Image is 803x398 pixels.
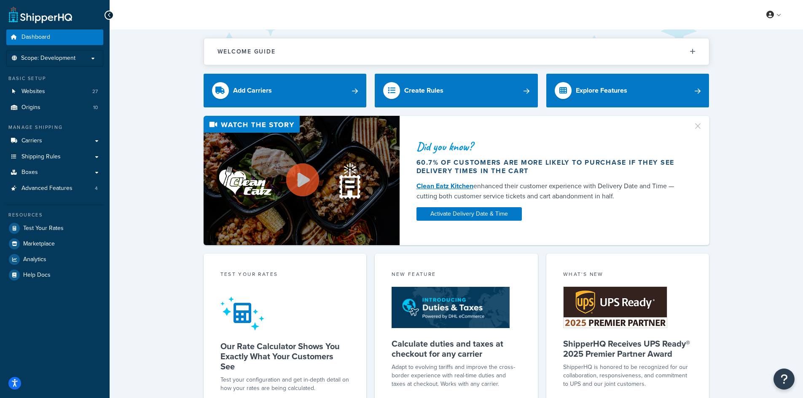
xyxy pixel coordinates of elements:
a: Dashboard [6,29,103,45]
div: Test your rates [220,270,350,280]
span: Analytics [23,256,46,263]
span: Origins [21,104,40,111]
span: Dashboard [21,34,50,41]
span: Carriers [21,137,42,144]
button: Open Resource Center [773,369,795,390]
a: Test Your Rates [6,221,103,236]
div: Resources [6,211,103,219]
span: Websites [21,88,45,95]
span: Marketplace [23,240,55,248]
li: Advanced Features [6,181,103,196]
a: Activate Delivery Date & Time [416,207,522,221]
a: Create Rules [375,74,538,107]
a: Marketplace [6,236,103,251]
span: 27 [92,88,98,95]
div: Explore Features [576,85,627,96]
div: Add Carriers [233,85,272,96]
span: Advanced Features [21,185,73,192]
span: Help Docs [23,272,51,279]
div: enhanced their customer experience with Delivery Date and Time — cutting both customer service ti... [416,181,683,201]
a: Shipping Rules [6,149,103,165]
h5: ShipperHQ Receives UPS Ready® 2025 Premier Partner Award [563,339,693,359]
a: Carriers [6,133,103,149]
a: Explore Features [546,74,709,107]
li: Websites [6,84,103,99]
a: Clean Eatz Kitchen [416,181,473,191]
h5: Our Rate Calculator Shows You Exactly What Your Customers See [220,341,350,371]
h2: Welcome Guide [218,48,276,55]
div: Did you know? [416,141,683,152]
div: 60.7% of customers are more likely to purchase if they see delivery times in the cart [416,158,683,175]
div: Test your configuration and get in-depth detail on how your rates are being calculated. [220,376,350,393]
span: 4 [95,185,98,192]
span: Boxes [21,169,38,176]
div: Basic Setup [6,75,103,82]
a: Help Docs [6,267,103,283]
p: ShipperHQ is honored to be recognized for our collaboration, responsiveness, and commitment to UP... [563,363,693,388]
div: Create Rules [404,85,443,96]
a: Advanced Features4 [6,181,103,196]
a: Add Carriers [204,74,367,107]
a: Analytics [6,252,103,267]
a: Boxes [6,165,103,180]
button: Welcome Guide [204,38,709,65]
img: Video thumbnail [204,116,400,245]
li: Origins [6,100,103,115]
span: Scope: Development [21,55,75,62]
h5: Calculate duties and taxes at checkout for any carrier [392,339,521,359]
div: New Feature [392,270,521,280]
a: Websites27 [6,84,103,99]
span: 10 [93,104,98,111]
div: What's New [563,270,693,280]
p: Adapt to evolving tariffs and improve the cross-border experience with real-time duties and taxes... [392,363,521,388]
div: Manage Shipping [6,124,103,131]
span: Shipping Rules [21,153,61,160]
span: Test Your Rates [23,225,64,232]
a: Origins10 [6,100,103,115]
